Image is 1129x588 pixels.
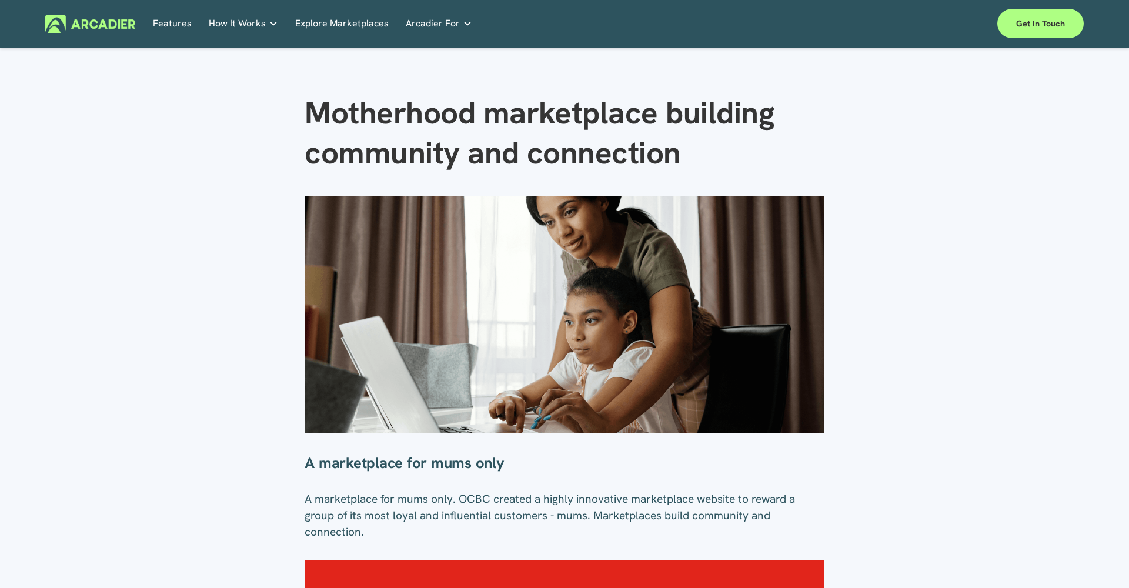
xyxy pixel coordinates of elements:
a: folder dropdown [406,15,472,33]
span: How It Works [209,15,266,32]
strong: A marketplace for mums only [305,453,504,473]
iframe: Chat Widget [1070,532,1129,588]
h1: Motherhood marketplace building community and connection [305,93,824,173]
a: Get in touch [997,9,1084,38]
p: A marketplace for mums only. OCBC created a highly innovative marketplace website to reward a gro... [305,491,824,540]
a: Features [153,15,192,33]
a: folder dropdown [209,15,278,33]
img: Arcadier [45,15,135,33]
a: Explore Marketplaces [295,15,389,33]
span: Arcadier For [406,15,460,32]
